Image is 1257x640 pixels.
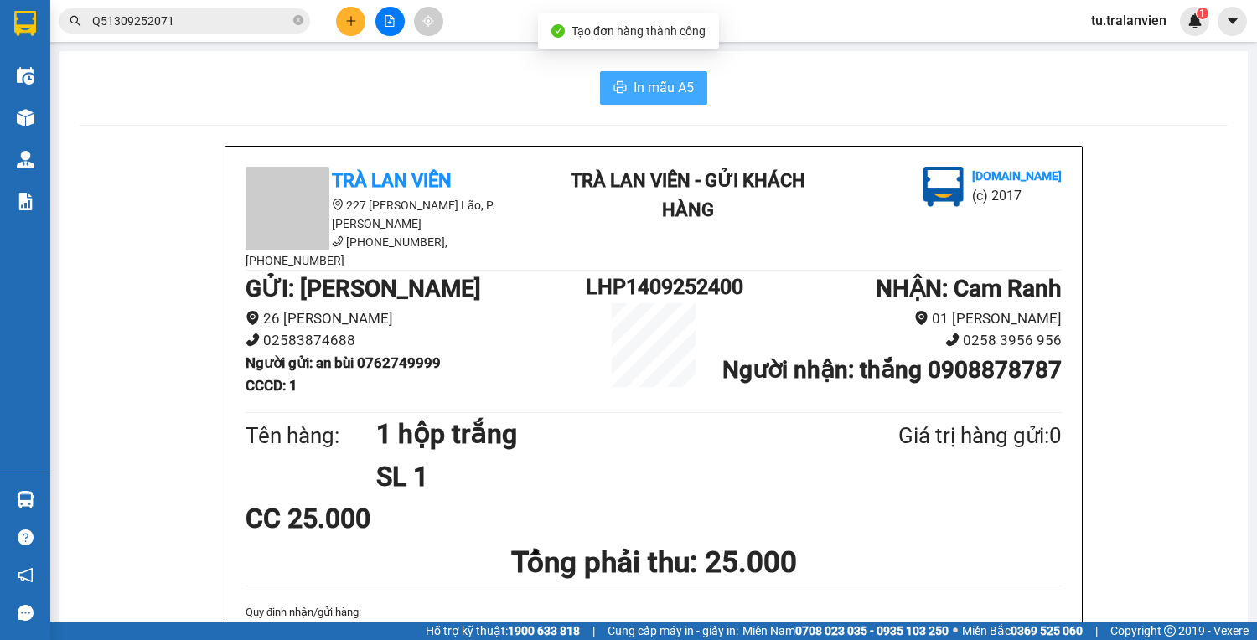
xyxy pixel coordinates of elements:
[722,307,1062,330] li: 01 [PERSON_NAME]
[795,624,949,637] strong: 0708 023 035 - 0935 103 250
[17,193,34,210] img: solution-icon
[18,605,34,621] span: message
[722,356,1062,384] b: Người nhận : thắng 0908878787
[914,311,929,325] span: environment
[722,329,1062,352] li: 0258 3956 956
[1218,7,1247,36] button: caret-down
[551,24,565,38] span: check-circle
[1187,13,1203,28] img: icon-new-feature
[600,71,707,105] button: printerIn mẫu A5
[1225,13,1240,28] span: caret-down
[332,170,452,191] b: Trà Lan Viên
[246,622,1062,638] p: 1.Khi nhận hàng, quý khách phải báo mã số " " phải trình .
[1078,10,1180,31] span: tu.tralanvien
[1011,624,1083,637] strong: 0369 525 060
[345,15,357,27] span: plus
[414,7,443,36] button: aim
[246,377,297,394] b: CCCD : 1
[246,196,547,233] li: 227 [PERSON_NAME] Lão, P. [PERSON_NAME]
[293,15,303,25] span: close-circle
[293,13,303,29] span: close-circle
[962,622,1083,640] span: Miền Bắc
[92,12,290,30] input: Tìm tên, số ĐT hoặc mã đơn
[817,419,1062,453] div: Giá trị hàng gửi: 0
[332,235,344,247] span: phone
[246,333,260,347] span: phone
[17,151,34,168] img: warehouse-icon
[376,456,817,498] h1: SL 1
[246,233,547,270] li: [PHONE_NUMBER], [PHONE_NUMBER]
[945,333,960,347] span: phone
[18,567,34,583] span: notification
[972,185,1062,206] li: (c) 2017
[375,7,405,36] button: file-add
[634,77,694,98] span: In mẫu A5
[246,307,586,330] li: 26 [PERSON_NAME]
[571,170,805,220] b: Trà Lan Viên - Gửi khách hàng
[246,539,1062,586] h1: Tổng phải thu: 25.000
[742,622,949,640] span: Miền Nam
[17,491,34,508] img: warehouse-icon
[384,15,396,27] span: file-add
[70,15,81,27] span: search
[426,622,580,640] span: Hỗ trợ kỹ thuật:
[572,24,706,38] span: Tạo đơn hàng thành công
[613,80,627,96] span: printer
[1197,8,1208,19] sup: 1
[246,329,586,352] li: 02583874688
[21,108,61,187] b: Trà Lan Viên
[18,529,34,545] span: question-circle
[141,80,230,101] li: (c) 2017
[246,419,376,453] div: Tên hàng:
[332,199,344,210] span: environment
[246,498,515,539] div: CC 25.000
[17,67,34,85] img: warehouse-icon
[14,11,36,36] img: logo-vxr
[246,275,481,302] b: GỬI : [PERSON_NAME]
[103,24,166,190] b: Trà Lan Viên - Gửi khách hàng
[17,109,34,126] img: warehouse-icon
[1164,625,1176,637] span: copyright
[422,15,434,27] span: aim
[376,413,817,455] h1: 1 hộp trắng
[586,271,722,303] h1: LHP1409252400
[336,7,365,36] button: plus
[246,311,260,325] span: environment
[923,167,964,207] img: logo.jpg
[953,627,958,634] span: ⚪️
[246,354,441,371] b: Người gửi : an bùi 0762749999
[508,624,580,637] strong: 1900 633 818
[592,622,595,640] span: |
[876,275,1062,302] b: NHẬN : Cam Ranh
[608,622,738,640] span: Cung cấp máy in - giấy in:
[182,21,222,61] img: logo.jpg
[141,64,230,77] b: [DOMAIN_NAME]
[1095,622,1098,640] span: |
[1199,8,1205,19] span: 1
[972,169,1062,183] b: [DOMAIN_NAME]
